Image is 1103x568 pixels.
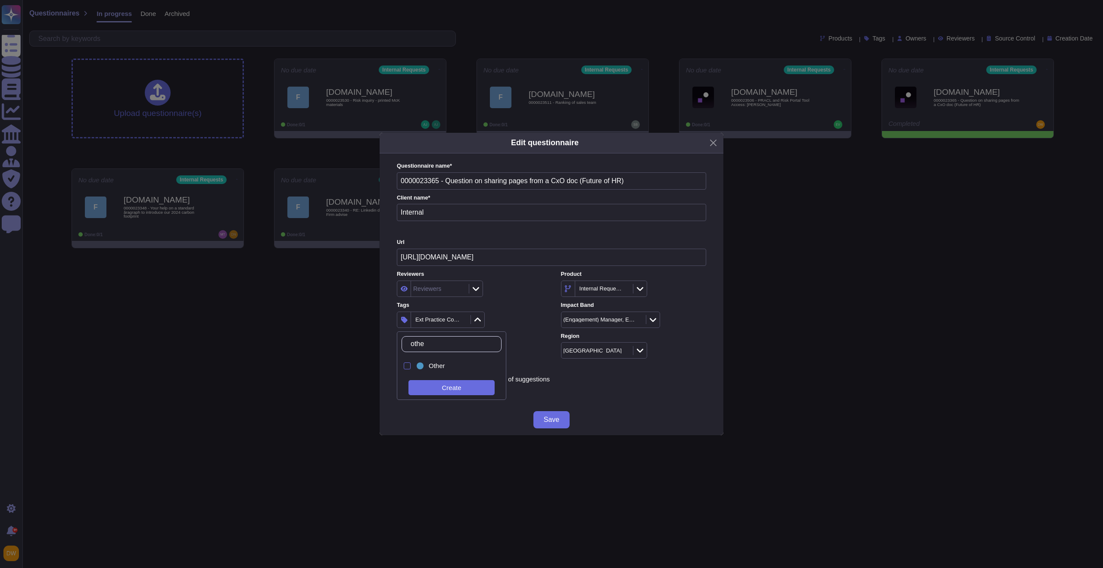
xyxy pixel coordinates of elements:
button: Save [533,411,570,428]
label: Product [561,272,706,277]
input: Search by keywords [406,337,501,352]
div: (Engagement) Manager, Expert [564,317,635,322]
span: Other [429,362,445,370]
div: Reviewers [413,286,441,292]
input: Enter company name of the client [397,204,706,221]
label: Reviewers [397,272,542,277]
div: Create [408,380,495,395]
div: Other [415,361,425,371]
div: Internal Requests [580,286,622,291]
label: Region [561,334,706,339]
label: Url [397,240,706,245]
input: Online platform url [397,249,706,266]
label: Impact Band [561,303,706,308]
div: Ext Practice Comms [415,317,460,322]
label: Questionnaire name [397,163,706,169]
span: Save [544,416,559,423]
button: Close [707,136,720,150]
input: Enter questionnaire name [397,172,706,190]
label: Client name [397,195,706,201]
label: Tags [397,303,542,308]
div: [GEOGRAPHIC_DATA] [564,348,622,353]
label: Suggestion source control [397,366,706,372]
div: Other [429,362,489,370]
h5: Edit questionnaire [511,137,579,149]
div: Other [415,356,492,376]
